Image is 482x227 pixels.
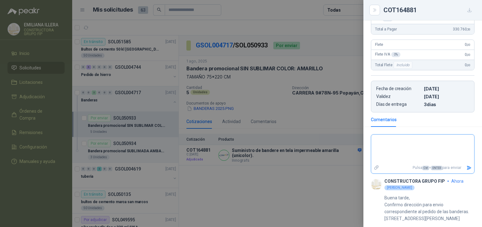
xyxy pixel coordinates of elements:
[384,179,445,184] p: CONSTRUCTORA GRUPO FIP
[464,162,474,173] button: Enviar
[371,6,378,14] button: Close
[375,27,397,31] span: Total a Pagar
[422,166,429,170] span: Ctrl
[394,61,412,69] div: Incluido
[371,179,382,190] img: Company Logo
[451,179,463,184] span: ahora
[465,63,470,67] span: 0
[384,194,474,222] p: Buena tarde, Confirmo dirección para envio correspondiente al pedido de las banderas. [STREET_ADD...
[371,116,397,123] div: Comentarios
[391,52,400,57] div: 0 %
[375,52,400,57] span: Flete IVA
[376,94,421,99] p: Validez
[382,162,464,173] p: Pulsa + para enviar
[383,5,474,15] div: COT164881
[376,86,421,91] p: Fecha de creación
[375,61,414,69] span: Total Flete
[465,52,470,57] span: 0
[424,86,469,91] p: [DATE]
[465,42,470,47] span: 0
[424,102,469,107] p: 3 dias
[384,185,415,190] div: [PERSON_NAME]
[467,43,470,46] span: ,00
[376,102,421,107] p: Días de entrega
[375,42,383,47] span: Flete
[431,166,442,170] span: ENTER
[467,28,470,31] span: ,50
[453,27,470,31] span: 330.760
[467,63,470,67] span: ,00
[467,53,470,57] span: ,00
[424,94,469,99] p: [DATE]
